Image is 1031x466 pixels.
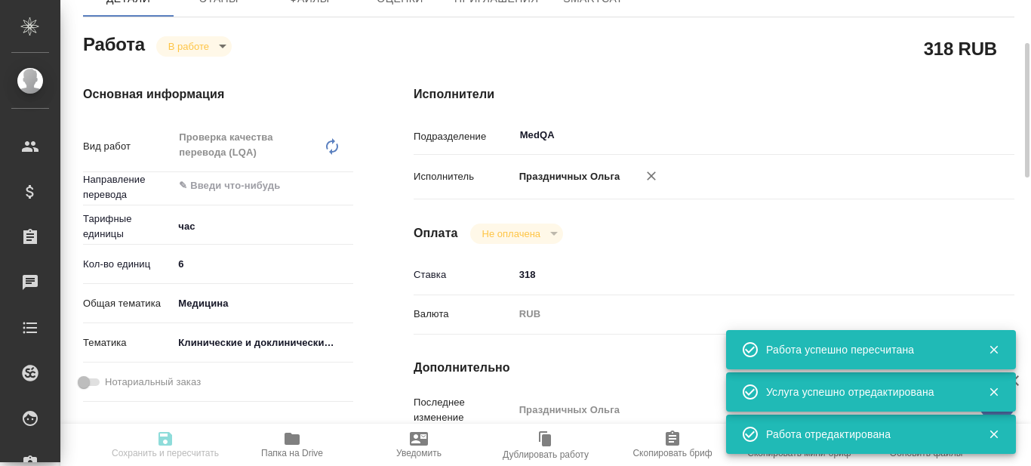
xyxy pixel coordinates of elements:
p: Кол-во единиц [83,257,173,272]
div: Медицина [173,291,353,316]
p: Тарифные единицы [83,211,173,242]
div: В работе [470,224,563,244]
button: Закрыть [978,343,1009,356]
p: Вид работ [83,139,173,154]
button: Закрыть [978,385,1009,399]
h2: 318 RUB [924,35,997,61]
h4: Оплата [414,224,458,242]
input: ✎ Введи что-нибудь [514,264,965,285]
h2: Работа [83,29,145,57]
div: В работе [156,36,232,57]
span: Скопировать бриф [632,448,712,458]
div: час [173,214,353,239]
p: Последнее изменение [414,395,514,425]
span: Нотариальный заказ [105,375,201,390]
input: ✎ Введи что-нибудь [173,253,353,275]
p: Праздничных Ольга [514,169,620,184]
h4: Дополнительно [414,359,1014,377]
div: Услуга успешно отредактирована [766,384,965,400]
button: Сохранить и пересчитать [102,424,229,466]
p: Исполнитель [414,169,514,184]
button: Удалить исполнителя [635,159,668,193]
button: Папка на Drive [229,424,355,466]
p: Валюта [414,307,514,322]
button: Уведомить [355,424,482,466]
input: ✎ Введи что-нибудь [177,177,298,195]
div: RUB [514,301,965,327]
p: Подразделение [414,129,514,144]
h4: Исполнители [414,85,1014,103]
p: Направление перевода [83,172,173,202]
span: Папка на Drive [261,448,323,458]
button: Скопировать бриф [609,424,736,466]
p: Общая тематика [83,296,173,311]
button: Закрыть [978,427,1009,441]
div: Клинические и доклинические исследования [173,330,353,356]
input: Пустое поле [514,399,965,421]
span: Дублировать работу [503,449,589,460]
span: Уведомить [396,448,442,458]
button: Open [345,184,348,187]
button: Дублировать работу [482,424,609,466]
div: Работа отредактирована [766,427,965,442]
span: Сохранить и пересчитать [112,448,219,458]
button: В работе [164,40,214,53]
div: Работа успешно пересчитана [766,342,965,357]
h4: Основная информация [83,85,353,103]
p: Ставка [414,267,514,282]
button: Open [956,134,959,137]
button: Не оплачена [478,227,545,240]
p: Тематика [83,335,173,350]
